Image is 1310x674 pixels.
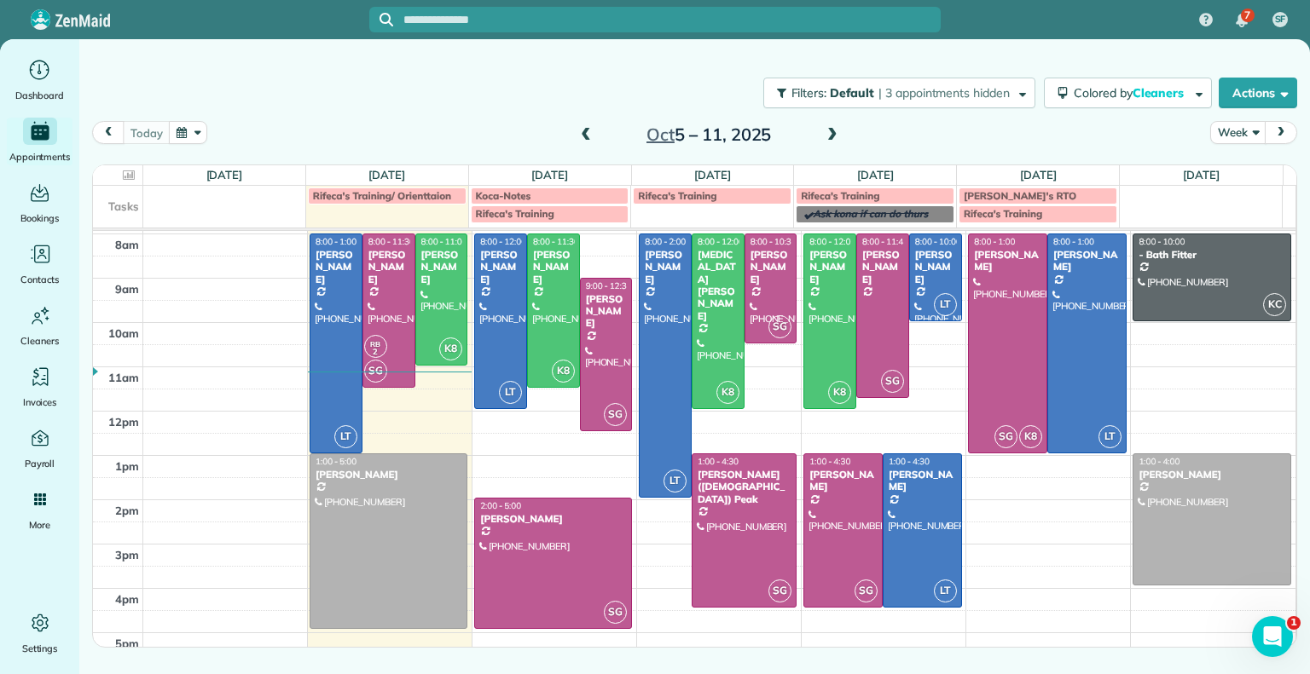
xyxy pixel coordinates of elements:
[809,236,855,247] span: 8:00 - 12:00
[604,601,627,624] span: SG
[809,249,851,285] div: [PERSON_NAME]
[697,469,792,505] div: [PERSON_NAME] ([DEMOGRAPHIC_DATA]) Peak
[7,240,72,288] a: Contacts
[1020,168,1057,181] a: [DATE]
[1019,425,1042,448] span: K8
[29,516,50,533] span: More
[531,168,568,181] a: [DATE]
[476,189,531,202] span: Koca-Notes
[368,236,414,247] span: 8:00 - 11:30
[801,189,879,202] span: Rifeca's Training
[115,282,139,296] span: 9am
[1183,168,1220,181] a: [DATE]
[115,592,139,606] span: 4pm
[888,469,957,493] div: [PERSON_NAME]
[115,637,139,650] span: 5pm
[420,249,463,285] div: [PERSON_NAME]
[698,236,744,247] span: 8:00 - 12:00
[370,339,380,349] span: RB
[1139,236,1185,247] span: 8:00 - 10:00
[7,363,72,411] a: Invoices
[878,85,1010,101] span: | 3 appointments hidden
[22,640,58,657] span: Settings
[974,236,1015,247] span: 8:00 - 1:00
[830,85,875,101] span: Default
[585,293,628,330] div: [PERSON_NAME]
[855,579,878,602] span: SG
[533,236,579,247] span: 8:00 - 11:30
[694,168,731,181] a: [DATE]
[316,236,356,247] span: 8:00 - 1:00
[315,469,462,481] div: [PERSON_NAME]
[365,344,386,360] small: 2
[1224,2,1260,39] div: 7 unread notifications
[1219,78,1297,108] button: Actions
[716,381,739,404] span: K8
[20,210,60,227] span: Bookings
[315,249,357,285] div: [PERSON_NAME]
[20,271,59,288] span: Contacts
[7,302,72,349] a: Cleaners
[476,207,554,220] span: Rifeca's Training
[313,189,451,202] span: Rifeca's Training/ Orienttaion
[1210,121,1266,144] button: Week
[602,125,815,144] h2: 5 – 11, 2025
[1287,616,1301,630] span: 1
[479,513,627,525] div: [PERSON_NAME]
[108,415,139,429] span: 12pm
[364,360,387,383] span: SG
[7,424,72,472] a: Payroll
[1098,425,1122,448] span: LT
[108,326,139,340] span: 10am
[479,249,522,285] div: [PERSON_NAME]
[23,394,57,411] span: Invoices
[828,381,851,404] span: K8
[1265,121,1297,144] button: next
[768,315,791,338] span: SG
[791,85,827,101] span: Filters:
[994,425,1017,448] span: SG
[7,118,72,165] a: Appointments
[881,370,904,393] span: SG
[1044,78,1212,108] button: Colored byCleaners
[108,371,139,384] span: 11am
[1138,469,1286,481] div: [PERSON_NAME]
[25,455,55,472] span: Payroll
[813,207,928,220] span: Ask kona if can do thurs
[861,249,904,285] div: [PERSON_NAME]
[763,78,1035,108] button: Filters: Default | 3 appointments hidden
[334,425,357,448] span: LT
[934,293,957,316] span: LT
[934,579,957,602] span: LT
[7,56,72,104] a: Dashboard
[973,249,1042,274] div: [PERSON_NAME]
[368,168,405,181] a: [DATE]
[809,469,878,493] div: [PERSON_NAME]
[914,249,957,285] div: [PERSON_NAME]
[369,13,393,26] button: Focus search
[889,456,930,467] span: 1:00 - 4:30
[644,249,687,285] div: [PERSON_NAME]
[123,121,170,144] button: today
[480,236,526,247] span: 8:00 - 12:00
[1139,456,1180,467] span: 1:00 - 4:00
[586,280,632,291] span: 9:00 - 12:30
[92,121,125,144] button: prev
[809,456,850,467] span: 1:00 - 4:30
[206,168,243,181] a: [DATE]
[1052,249,1122,274] div: [PERSON_NAME]
[1275,13,1286,26] span: SF
[1074,85,1190,101] span: Colored by
[1263,293,1286,316] span: KC
[604,403,627,426] span: SG
[646,124,675,145] span: Oct
[368,249,410,285] div: [PERSON_NAME]
[380,13,393,26] svg: Focus search
[698,456,739,467] span: 1:00 - 4:30
[1244,9,1250,22] span: 7
[768,579,791,602] span: SG
[915,236,961,247] span: 8:00 - 10:00
[964,207,1042,220] span: Rifeca's Training
[115,504,139,517] span: 2pm
[15,87,64,104] span: Dashboard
